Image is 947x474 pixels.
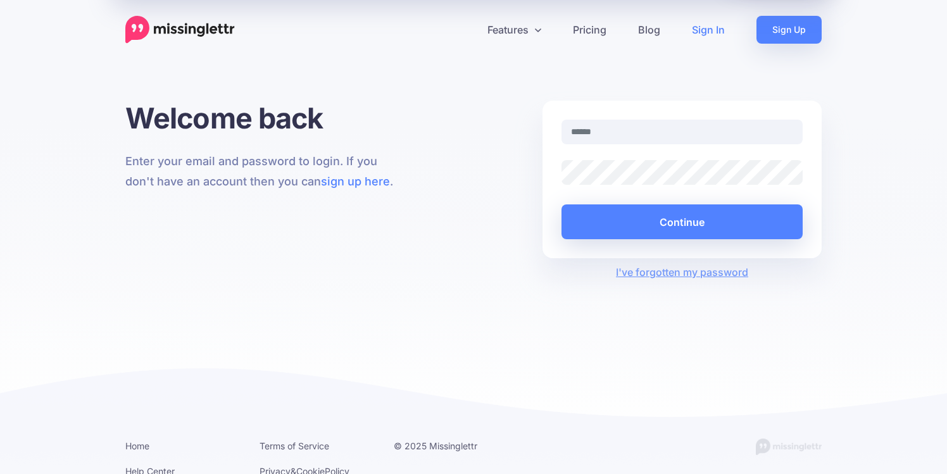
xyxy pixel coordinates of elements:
[557,16,622,44] a: Pricing
[756,16,822,44] a: Sign Up
[125,151,405,192] p: Enter your email and password to login. If you don't have an account then you can .
[622,16,676,44] a: Blog
[561,204,803,239] button: Continue
[125,101,405,135] h1: Welcome back
[472,16,557,44] a: Features
[394,438,509,454] li: © 2025 Missinglettr
[260,440,329,451] a: Terms of Service
[125,440,149,451] a: Home
[616,266,748,278] a: I've forgotten my password
[321,175,390,188] a: sign up here
[676,16,741,44] a: Sign In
